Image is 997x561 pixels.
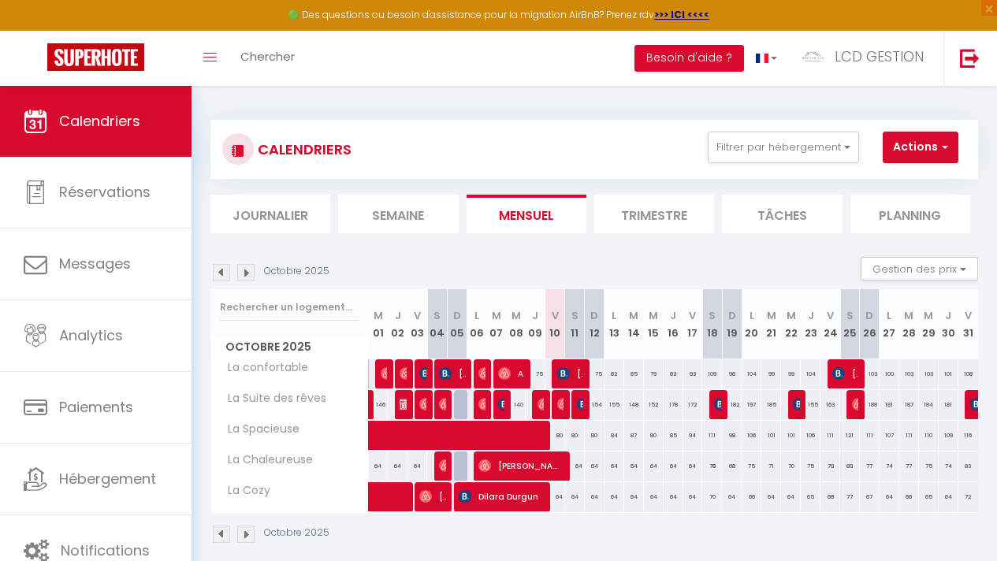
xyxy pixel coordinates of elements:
[605,390,624,419] div: 155
[722,390,742,419] div: 182
[605,482,624,511] div: 64
[761,289,781,359] th: 21
[61,541,150,560] span: Notifications
[664,289,683,359] th: 16
[728,308,736,323] abbr: D
[860,451,880,481] div: 77
[214,390,330,407] span: La Suite des rêves
[585,289,605,359] th: 12
[880,390,899,419] div: 181
[59,254,131,273] span: Messages
[577,389,583,419] span: [PERSON_NAME]
[860,421,880,450] div: 111
[899,390,919,419] div: 187
[526,359,545,388] div: 75
[395,308,401,323] abbr: J
[860,289,880,359] th: 26
[939,451,958,481] div: 74
[407,289,427,359] th: 03
[447,289,467,359] th: 05
[612,308,616,323] abbr: L
[899,421,919,450] div: 111
[702,359,722,388] div: 109
[860,359,880,388] div: 103
[683,390,703,419] div: 172
[59,111,140,131] span: Calendriers
[761,359,781,388] div: 99
[214,482,274,500] span: La Cozy
[624,359,644,388] div: 85
[840,289,860,359] th: 25
[850,195,970,233] li: Planning
[644,289,664,359] th: 15
[214,421,303,438] span: La Spacieuse
[214,451,317,469] span: La Chaleureuse
[714,389,720,419] span: [PERSON_NAME]
[664,482,683,511] div: 64
[722,421,742,450] div: 98
[492,308,501,323] abbr: M
[958,451,978,481] div: 83
[801,421,820,450] div: 106
[683,482,703,511] div: 64
[414,308,421,323] abbr: V
[664,390,683,419] div: 178
[801,45,824,69] img: ...
[644,451,664,481] div: 64
[400,389,406,419] span: [PERSON_NAME]
[585,451,605,481] div: 64
[801,359,820,388] div: 104
[644,482,664,511] div: 64
[939,390,958,419] div: 181
[835,46,924,66] span: LCD GESTION
[899,451,919,481] div: 77
[565,289,585,359] th: 11
[787,308,796,323] abbr: M
[565,482,585,511] div: 64
[742,482,761,511] div: 66
[781,289,801,359] th: 22
[624,482,644,511] div: 64
[498,359,524,388] span: Alertes Services As
[439,389,445,419] span: [PERSON_NAME]
[827,308,834,323] abbr: V
[467,289,486,359] th: 06
[453,308,461,323] abbr: D
[924,308,933,323] abbr: M
[722,482,742,511] div: 64
[59,397,133,417] span: Paiements
[585,359,605,388] div: 75
[722,451,742,481] div: 68
[709,308,716,323] abbr: S
[861,257,978,280] button: Gestion des prix
[649,308,658,323] abbr: M
[958,359,978,388] div: 108
[820,289,840,359] th: 24
[689,308,696,323] abbr: V
[214,359,312,377] span: La confortable
[498,389,504,419] span: [PERSON_NAME]
[846,308,854,323] abbr: S
[840,482,860,511] div: 77
[840,421,860,450] div: 121
[702,289,722,359] th: 18
[419,359,426,388] span: [PERSON_NAME]
[506,289,526,359] th: 08
[634,45,744,72] button: Besoin d'aide ?
[478,389,485,419] span: [PERSON_NAME]
[919,359,939,388] div: 103
[407,451,427,481] div: 64
[801,482,820,511] div: 65
[557,359,583,388] span: [PERSON_NAME]
[624,390,644,419] div: 148
[880,289,899,359] th: 27
[433,308,441,323] abbr: S
[552,308,559,323] abbr: V
[958,289,978,359] th: 31
[624,289,644,359] th: 14
[919,421,939,450] div: 110
[808,308,814,323] abbr: J
[338,195,458,233] li: Semaine
[801,289,820,359] th: 23
[801,390,820,419] div: 155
